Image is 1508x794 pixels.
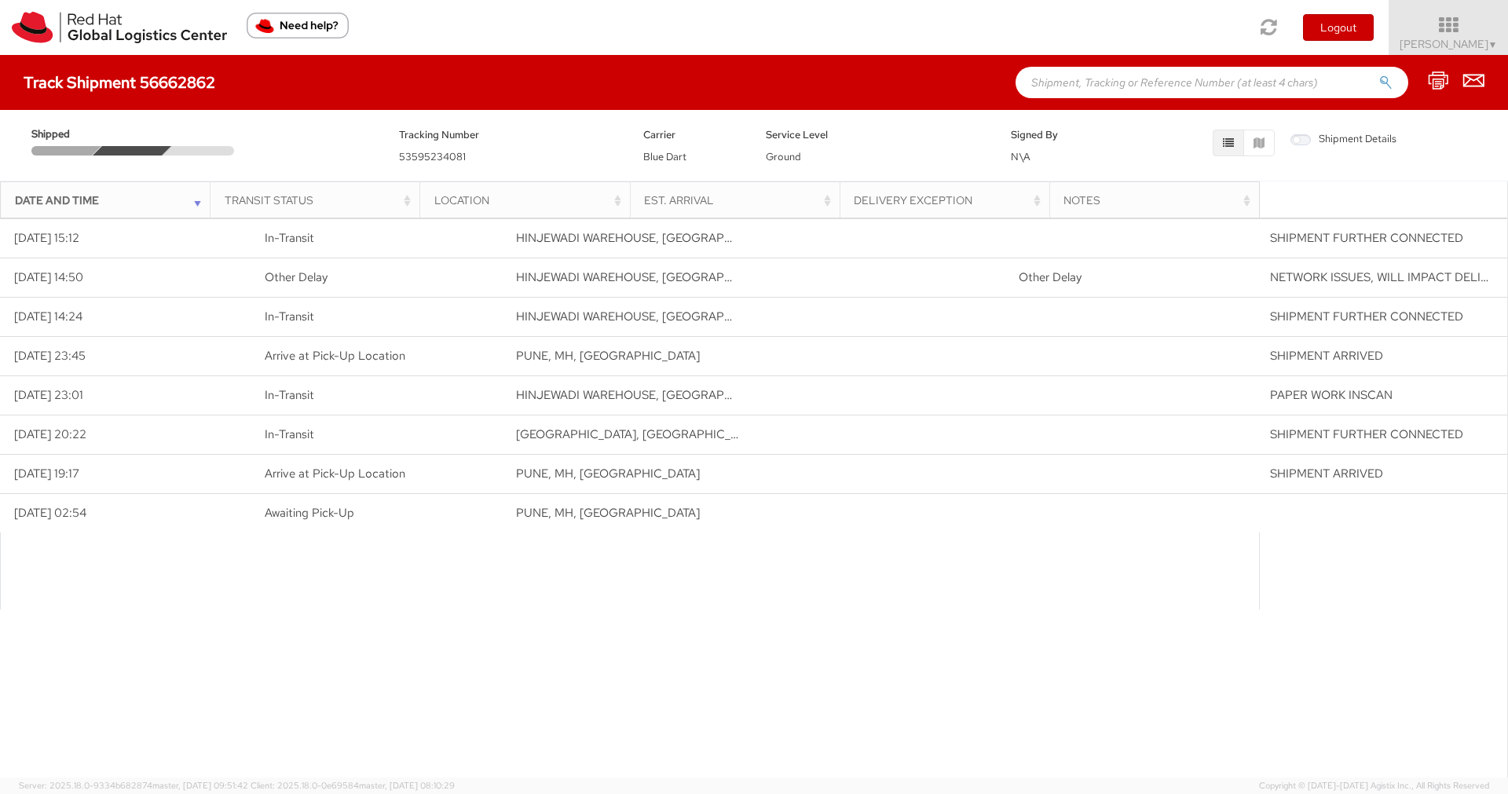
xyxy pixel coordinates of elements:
[1011,130,1110,141] h5: Signed By
[516,426,889,442] span: MAGARPATTA CITY PUD, PUNE, MAHARASHTRA
[1290,132,1396,149] label: Shipment Details
[644,192,835,208] div: Est. Arrival
[643,150,686,163] span: Blue Dart
[265,466,405,481] span: Arrive at Pick-Up Location
[516,466,700,481] span: PUNE, MH, IN
[265,426,314,442] span: In-Transit
[1270,426,1463,442] span: SHIPMENT FURTHER CONNECTED
[265,230,314,246] span: In-Transit
[1270,348,1383,364] span: SHIPMENT ARRIVED
[265,348,405,364] span: Arrive at Pick-Up Location
[516,309,909,324] span: HINJEWADI WAREHOUSE, KONDHWA, MAHARASHTRA
[516,505,700,521] span: PUNE, MH, IN
[516,348,700,364] span: PUNE, MH, IN
[265,387,314,403] span: In-Transit
[1488,38,1498,51] span: ▼
[31,127,99,142] span: Shipped
[12,12,227,43] img: rh-logistics-00dfa346123c4ec078e1.svg
[1011,150,1030,163] span: N\A
[225,192,415,208] div: Transit Status
[516,269,909,285] span: HINJEWADI WAREHOUSE, KONDHWA, MAHARASHTRA
[1303,14,1374,41] button: Logout
[1019,269,1082,285] span: Other Delay
[265,269,328,285] span: Other Delay
[643,130,742,141] h5: Carrier
[152,780,248,791] span: master, [DATE] 09:51:42
[1270,387,1393,403] span: PAPER WORK INSCAN
[1270,309,1463,324] span: SHIPMENT FURTHER CONNECTED
[1400,37,1498,51] span: [PERSON_NAME]
[399,130,620,141] h5: Tracking Number
[1270,230,1463,246] span: SHIPMENT FURTHER CONNECTED
[251,780,455,791] span: Client: 2025.18.0-0e69584
[399,150,466,163] span: 53595234081
[1259,780,1489,792] span: Copyright © [DATE]-[DATE] Agistix Inc., All Rights Reserved
[1290,132,1396,147] span: Shipment Details
[19,780,248,791] span: Server: 2025.18.0-9334b682874
[359,780,455,791] span: master, [DATE] 08:10:29
[1270,466,1383,481] span: SHIPMENT ARRIVED
[766,150,801,163] span: Ground
[434,192,625,208] div: Location
[265,505,354,521] span: Awaiting Pick-Up
[1063,192,1254,208] div: Notes
[15,192,206,208] div: Date and Time
[766,130,987,141] h5: Service Level
[247,13,349,38] button: Need help?
[516,387,909,403] span: HINJEWADI WAREHOUSE, KONDHWA, MAHARASHTRA
[1016,67,1408,98] input: Shipment, Tracking or Reference Number (at least 4 chars)
[24,74,215,91] h4: Track Shipment 56662862
[516,230,909,246] span: HINJEWADI WAREHOUSE, KONDHWA, MAHARASHTRA
[265,309,314,324] span: In-Transit
[854,192,1045,208] div: Delivery Exception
